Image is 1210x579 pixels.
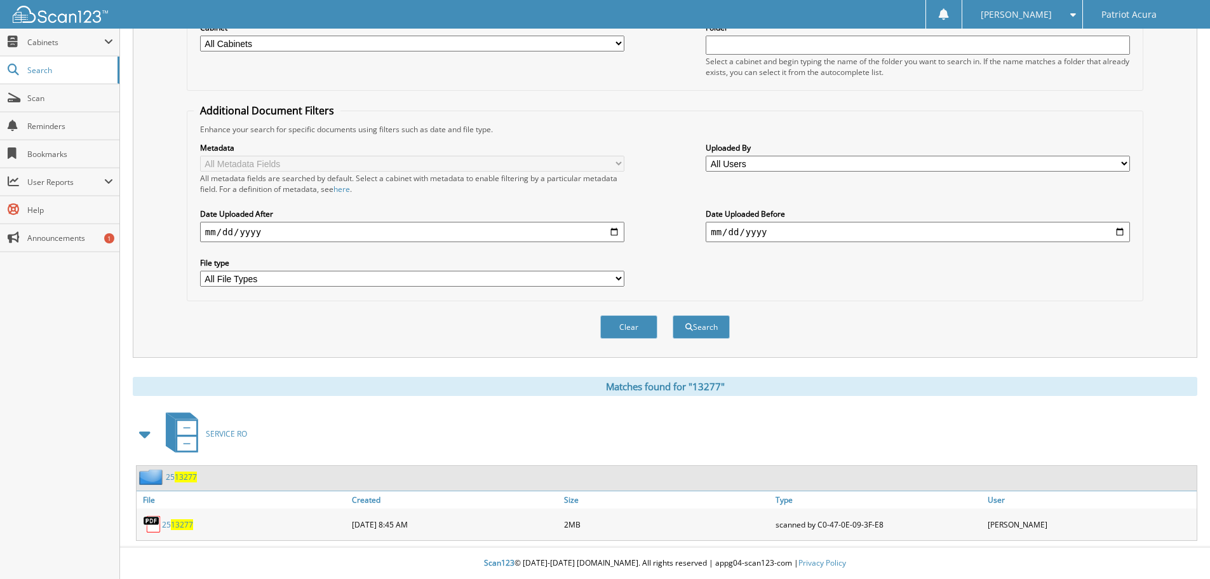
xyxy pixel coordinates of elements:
label: Date Uploaded After [200,208,624,219]
a: Size [561,491,773,508]
a: SERVICE RO [158,409,247,459]
div: scanned by C0-47-0E-09-3F-E8 [772,512,985,537]
span: Reminders [27,121,113,132]
div: Select a cabinet and begin typing the name of the folder you want to search in. If the name match... [706,56,1130,78]
input: end [706,222,1130,242]
div: All metadata fields are searched by default. Select a cabinet with metadata to enable filtering b... [200,173,624,194]
a: here [333,184,350,194]
div: © [DATE]-[DATE] [DOMAIN_NAME]. All rights reserved | appg04-scan123-com | [120,548,1210,579]
span: User Reports [27,177,104,187]
span: SERVICE RO [206,428,247,439]
button: Clear [600,315,657,339]
div: Enhance your search for specific documents using filters such as date and file type. [194,124,1136,135]
div: [DATE] 8:45 AM [349,512,561,537]
div: 1 [104,233,114,243]
span: Patriot Acura [1101,11,1157,18]
label: Metadata [200,142,624,153]
label: File type [200,257,624,268]
img: PDF.png [143,515,162,534]
span: Scan [27,93,113,104]
span: 13277 [175,472,197,482]
a: 2513277 [166,472,197,482]
span: 13277 [171,519,193,530]
legend: Additional Document Filters [194,104,340,118]
a: Privacy Policy [798,557,846,568]
span: Search [27,65,111,76]
input: start [200,222,624,242]
img: folder2.png [139,469,166,485]
a: User [985,491,1197,508]
span: Help [27,205,113,215]
a: Created [349,491,561,508]
label: Uploaded By [706,142,1130,153]
span: Announcements [27,233,113,243]
a: Type [772,491,985,508]
img: scan123-logo-white.svg [13,6,108,23]
div: [PERSON_NAME] [985,512,1197,537]
a: File [137,491,349,508]
div: 2MB [561,512,773,537]
iframe: Chat Widget [1146,518,1210,579]
a: 2513277 [162,519,193,530]
span: Scan123 [484,557,514,568]
span: Cabinets [27,37,104,48]
div: Matches found for "13277" [133,377,1197,396]
span: Bookmarks [27,149,113,160]
button: Search [673,315,730,339]
span: [PERSON_NAME] [981,11,1052,18]
label: Date Uploaded Before [706,208,1130,219]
